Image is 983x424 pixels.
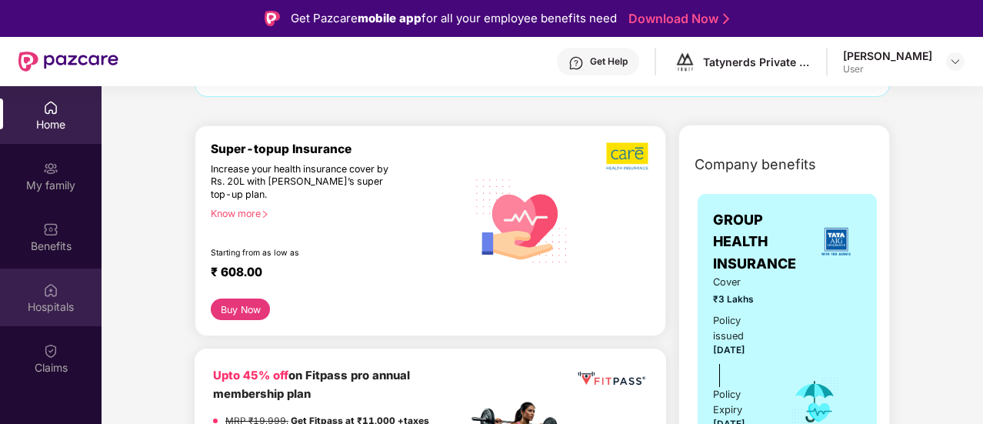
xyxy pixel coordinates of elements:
img: Stroke [723,11,729,27]
span: right [261,210,269,219]
img: svg+xml;base64,PHN2ZyBpZD0iRHJvcGRvd24tMzJ4MzIiIHhtbG5zPSJodHRwOi8vd3d3LnczLm9yZy8yMDAwL3N2ZyIgd2... [949,55,961,68]
div: Increase your health insurance cover by Rs. 20L with [PERSON_NAME]’s super top-up plan. [211,163,401,202]
img: svg+xml;base64,PHN2ZyBpZD0iSG9zcGl0YWxzIiB4bWxucz0iaHR0cDovL3d3dy53My5vcmcvMjAwMC9zdmciIHdpZHRoPS... [43,282,58,298]
div: ₹ 608.00 [211,265,452,283]
img: svg+xml;base64,PHN2ZyB3aWR0aD0iMjAiIGhlaWdodD0iMjAiIHZpZXdCb3g9IjAgMCAyMCAyMCIgZmlsbD0ibm9uZSIgeG... [43,161,58,176]
strong: mobile app [358,11,422,25]
img: New Pazcare Logo [18,52,118,72]
b: Upto 45% off [213,369,288,382]
img: fppp.png [575,367,648,389]
span: Company benefits [695,154,816,175]
img: svg+xml;base64,PHN2ZyBpZD0iSGVscC0zMngzMiIgeG1sbnM9Imh0dHA6Ly93d3cudzMub3JnLzIwMDAvc3ZnIiB3aWR0aD... [568,55,584,71]
button: Buy Now [211,299,270,320]
img: b5dec4f62d2307b9de63beb79f102df3.png [606,142,650,171]
div: Super-topup Insurance [211,142,467,156]
a: Download Now [628,11,725,27]
div: Get Pazcare for all your employee benefits need [291,9,617,28]
div: Policy issued [713,313,769,344]
img: logo%20-%20black%20(1).png [674,51,696,73]
span: Cover [713,275,769,290]
img: insurerLogo [815,221,857,262]
span: [DATE] [713,345,745,356]
div: User [843,63,932,75]
div: Starting from as low as [211,248,402,259]
img: Logo [265,11,280,26]
img: svg+xml;base64,PHN2ZyBpZD0iSG9tZSIgeG1sbnM9Imh0dHA6Ly93d3cudzMub3JnLzIwMDAvc3ZnIiB3aWR0aD0iMjAiIG... [43,100,58,115]
img: svg+xml;base64,PHN2ZyBpZD0iQmVuZWZpdHMiIHhtbG5zPSJodHRwOi8vd3d3LnczLm9yZy8yMDAwL3N2ZyIgd2lkdGg9Ij... [43,222,58,237]
img: svg+xml;base64,PHN2ZyB4bWxucz0iaHR0cDovL3d3dy53My5vcmcvMjAwMC9zdmciIHhtbG5zOnhsaW5rPSJodHRwOi8vd3... [467,164,577,275]
div: Policy Expiry [713,387,769,418]
span: ₹3 Lakhs [713,292,769,307]
div: Know more [211,208,458,219]
b: on Fitpass pro annual membership plan [213,369,410,400]
div: Tatynerds Private Limited [703,55,811,69]
img: svg+xml;base64,PHN2ZyBpZD0iQ2xhaW0iIHhtbG5zPSJodHRwOi8vd3d3LnczLm9yZy8yMDAwL3N2ZyIgd2lkdGg9IjIwIi... [43,343,58,359]
div: [PERSON_NAME] [843,48,932,63]
span: GROUP HEALTH INSURANCE [713,209,811,275]
div: Get Help [590,55,628,68]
